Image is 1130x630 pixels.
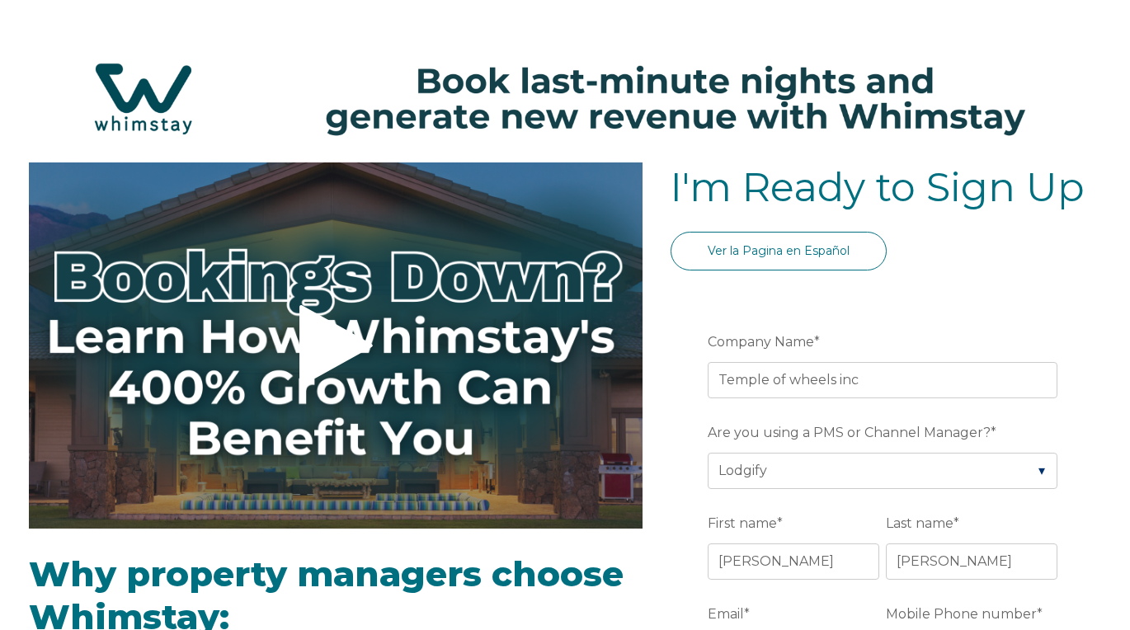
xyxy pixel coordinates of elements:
[708,601,744,627] span: Email
[708,329,814,355] span: Company Name
[886,510,953,536] span: Last name
[708,420,991,445] span: Are you using a PMS or Channel Manager?
[886,601,1037,627] span: Mobile Phone number
[671,163,1085,211] span: I'm Ready to Sign Up
[708,510,777,536] span: First name
[16,40,1114,157] img: Hubspot header for SSOB (4)
[671,232,887,270] a: Ver la Pagina en Español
